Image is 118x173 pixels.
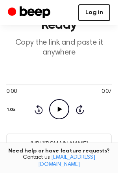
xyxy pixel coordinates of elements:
a: [EMAIL_ADDRESS][DOMAIN_NAME] [38,155,95,167]
span: 0:00 [6,88,17,96]
span: 0:07 [101,88,112,96]
p: Copy the link and paste it anywhere [6,38,112,58]
button: 1.0x [6,103,18,117]
a: Log in [78,4,110,21]
span: Contact us [5,154,113,168]
a: Beep [8,5,52,21]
